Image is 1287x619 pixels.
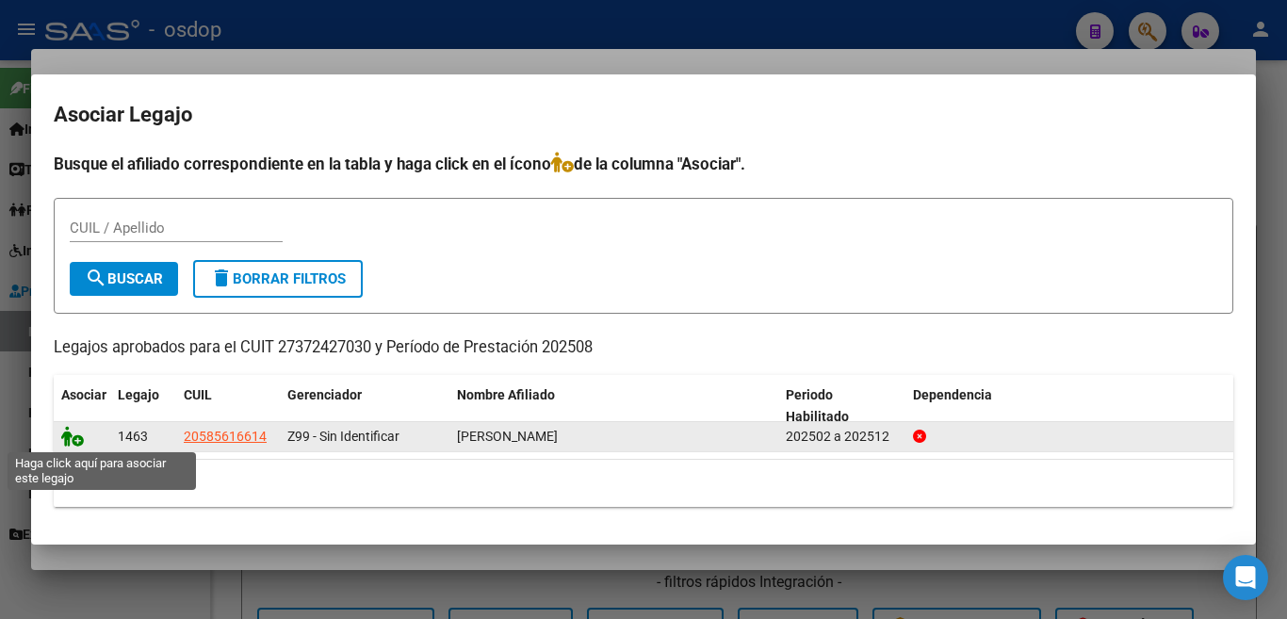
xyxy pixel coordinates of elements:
datatable-header-cell: Legajo [110,375,176,437]
span: Buscar [85,270,163,287]
datatable-header-cell: Asociar [54,375,110,437]
datatable-header-cell: Gerenciador [280,375,449,437]
datatable-header-cell: Nombre Afiliado [449,375,778,437]
div: 1 registros [54,460,1233,507]
div: Open Intercom Messenger [1223,555,1268,600]
span: Borrar Filtros [210,270,346,287]
span: Z99 - Sin Identificar [287,429,399,444]
span: 20585616614 [184,429,267,444]
span: Legajo [118,387,159,402]
span: GASSMANN AGUSTIN [457,429,558,444]
p: Legajos aprobados para el CUIT 27372427030 y Período de Prestación 202508 [54,336,1233,360]
span: Dependencia [913,387,992,402]
datatable-header-cell: Periodo Habilitado [778,375,905,437]
div: 202502 a 202512 [786,426,898,448]
span: 1463 [118,429,148,444]
mat-icon: search [85,267,107,289]
span: Nombre Afiliado [457,387,555,402]
span: CUIL [184,387,212,402]
button: Borrar Filtros [193,260,363,298]
span: Gerenciador [287,387,362,402]
mat-icon: delete [210,267,233,289]
datatable-header-cell: Dependencia [905,375,1234,437]
button: Buscar [70,262,178,296]
span: Periodo Habilitado [786,387,849,424]
h4: Busque el afiliado correspondiente en la tabla y haga click en el ícono de la columna "Asociar". [54,152,1233,176]
span: Asociar [61,387,106,402]
h2: Asociar Legajo [54,97,1233,133]
datatable-header-cell: CUIL [176,375,280,437]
